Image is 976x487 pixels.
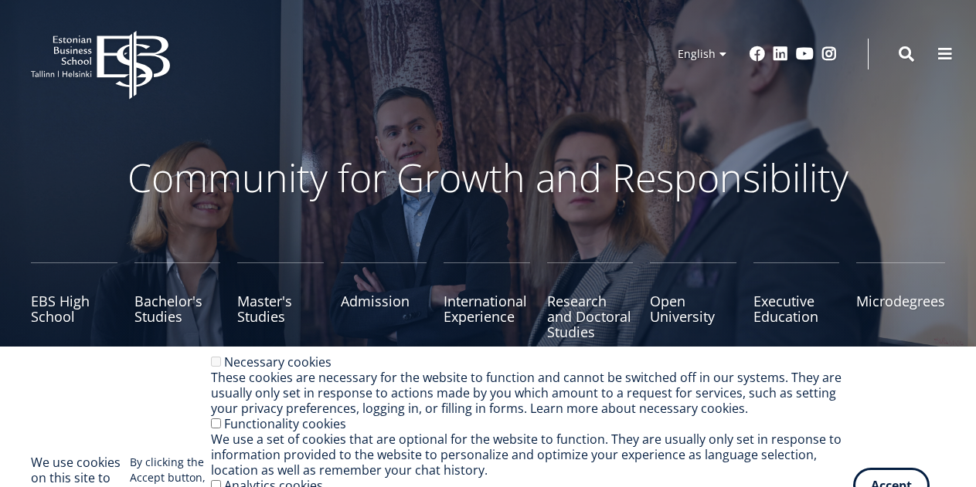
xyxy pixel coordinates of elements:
[134,262,221,340] a: Bachelor's Studies
[224,415,346,432] label: Functionality cookies
[796,46,814,62] a: Youtube
[237,262,324,340] a: Master's Studies
[341,262,427,340] a: Admission
[650,262,736,340] a: Open University
[773,46,788,62] a: Linkedin
[79,154,898,201] p: Community for Growth and Responsibility
[224,353,332,370] label: Necessary cookies
[444,262,530,340] a: International Experience
[856,262,945,340] a: Microdegrees
[211,431,853,478] div: We use a set of cookies that are optional for the website to function. They are usually only set ...
[211,370,853,416] div: These cookies are necessary for the website to function and cannot be switched off in our systems...
[753,262,840,340] a: Executive Education
[821,46,837,62] a: Instagram
[547,262,634,340] a: Research and Doctoral Studies
[750,46,765,62] a: Facebook
[31,262,117,340] a: EBS High School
